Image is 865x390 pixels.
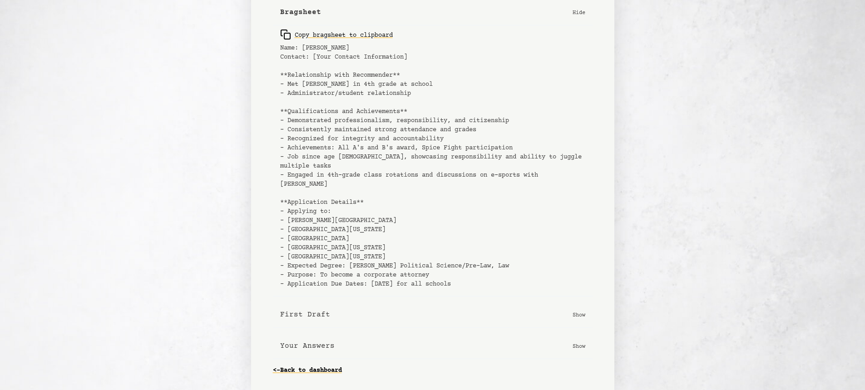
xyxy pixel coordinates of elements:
p: Hide [573,8,585,17]
button: Copy bragsheet to clipboard [280,25,393,44]
button: First Draft Show [273,302,593,328]
button: Your Answers Show [273,333,593,359]
p: Show [573,341,585,351]
pre: Name: [PERSON_NAME] Contact: [Your Contact Information] **Relationship with Recommender** - Met [... [280,44,585,289]
b: Bragsheet [280,7,321,18]
b: Your Answers [280,341,335,351]
b: First Draft [280,309,330,320]
div: Copy bragsheet to clipboard [280,29,393,40]
a: <-Back to dashboard [273,363,342,378]
p: Show [573,310,585,319]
